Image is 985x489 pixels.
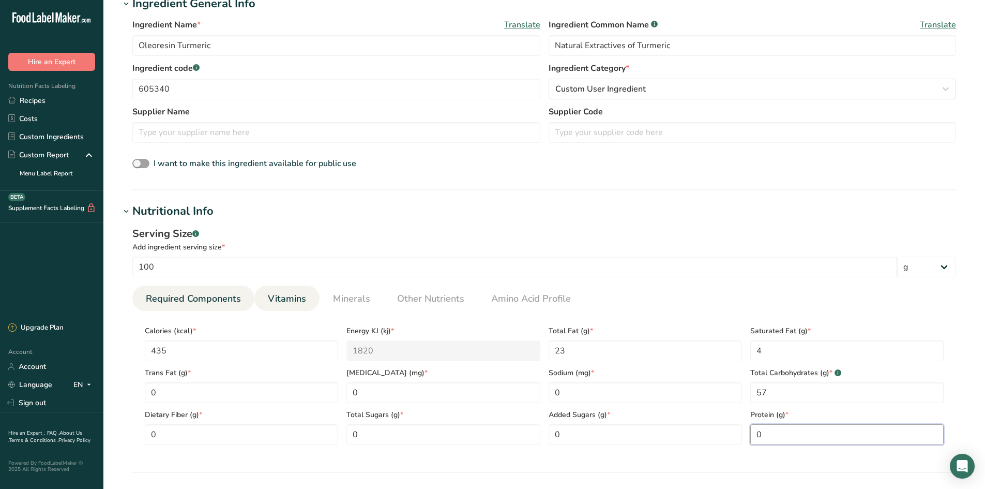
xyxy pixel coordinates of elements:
div: Powered By FoodLabelMaker © 2025 All Rights Reserved [8,460,95,472]
span: Trans Fat (g) [145,367,338,378]
span: Total Carbohydrates (g) [750,367,944,378]
span: Total Sugars (g) [346,409,540,420]
a: Terms & Conditions . [9,437,58,444]
span: Vitamins [268,292,306,306]
span: Dietary Fiber (g) [145,409,338,420]
span: Other Nutrients [397,292,464,306]
span: Minerals [333,292,370,306]
span: Energy KJ (kj) [346,325,540,336]
label: Ingredient Category [549,62,957,75]
span: Added Sugars (g) [549,409,742,420]
span: Required Components [146,292,241,306]
label: Supplier Name [132,106,540,118]
input: Type your supplier code here [549,122,957,143]
input: Type your serving size here [132,257,897,277]
span: Amino Acid Profile [491,292,571,306]
span: Ingredient Common Name [549,19,658,31]
span: Total Fat (g) [549,325,742,336]
span: [MEDICAL_DATA] (mg) [346,367,540,378]
span: Calories (kcal) [145,325,338,336]
button: Hire an Expert [8,53,95,71]
div: Nutritional Info [132,203,214,220]
div: EN [73,379,95,391]
div: Serving Size [132,226,956,242]
span: Ingredient Name [132,19,201,31]
div: Add ingredient serving size [132,242,956,253]
label: Supplier Code [549,106,957,118]
div: BETA [8,193,25,201]
span: Protein (g) [750,409,944,420]
a: Privacy Policy [58,437,90,444]
input: Type your supplier name here [132,122,540,143]
a: Hire an Expert . [8,429,45,437]
span: I want to make this ingredient available for public use [154,158,356,169]
div: Custom Report [8,150,69,160]
a: Language [8,376,52,394]
div: Open Intercom Messenger [950,454,975,479]
span: Saturated Fat (g) [750,325,944,336]
input: Type your ingredient name here [132,35,540,56]
a: FAQ . [47,429,59,437]
button: Custom User Ingredient [549,79,957,99]
div: Upgrade Plan [8,323,63,333]
span: Translate [504,19,540,31]
label: Ingredient code [132,62,540,75]
span: Custom User Ingredient [555,83,646,95]
input: Type an alternate ingredient name if you have [549,35,957,56]
a: About Us . [8,429,82,444]
input: Type your ingredient code here [132,79,540,99]
span: Translate [920,19,956,31]
span: Sodium (mg) [549,367,742,378]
